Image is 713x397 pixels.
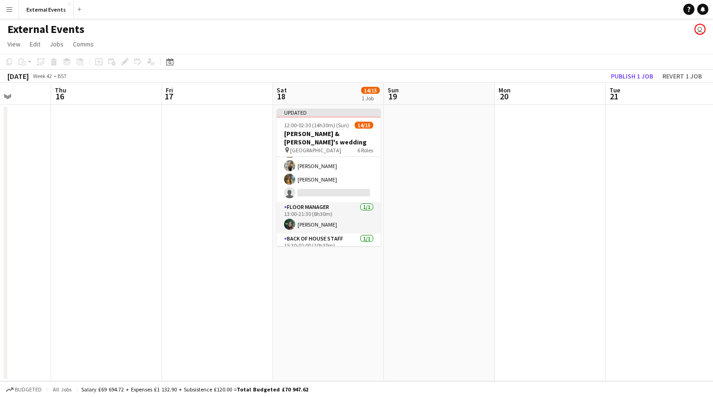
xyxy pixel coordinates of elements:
[164,91,173,102] span: 17
[51,386,73,393] span: All jobs
[53,91,66,102] span: 16
[50,40,64,48] span: Jobs
[290,147,341,154] span: [GEOGRAPHIC_DATA]
[277,202,381,234] app-card-role: Floor manager1/113:00-21:30 (8h30m)[PERSON_NAME]
[5,384,43,395] button: Budgeted
[30,40,40,48] span: Edit
[166,86,173,94] span: Fri
[58,72,67,79] div: BST
[69,38,97,50] a: Comms
[277,234,381,265] app-card-role: Back of house staff1/115:30-02:00 (10h30m)
[15,386,42,393] span: Budgeted
[497,91,511,102] span: 20
[386,91,399,102] span: 19
[361,87,380,94] span: 14/15
[31,72,54,79] span: Week 42
[388,86,399,94] span: Sun
[499,86,511,94] span: Mon
[362,95,379,102] div: 1 Job
[277,130,381,146] h3: [PERSON_NAME] & [PERSON_NAME]'s wedding
[73,40,94,48] span: Comms
[694,24,706,35] app-user-avatar: Events by Camberwell Arms
[7,72,29,81] div: [DATE]
[607,70,657,82] button: Publish 1 job
[609,86,620,94] span: Tue
[275,91,287,102] span: 18
[659,70,706,82] button: Revert 1 job
[277,109,381,116] div: Updated
[237,386,308,393] span: Total Budgeted £70 947.62
[4,38,24,50] a: View
[277,86,287,94] span: Sat
[355,122,373,129] span: 14/15
[357,147,373,154] span: 6 Roles
[608,91,620,102] span: 21
[19,0,74,19] button: External Events
[277,109,381,246] app-job-card: Updated12:00-02:30 (14h30m) (Sun)14/15[PERSON_NAME] & [PERSON_NAME]'s wedding [GEOGRAPHIC_DATA]6 ...
[46,38,67,50] a: Jobs
[7,22,84,36] h1: External Events
[55,86,66,94] span: Thu
[81,386,308,393] div: Salary £69 694.72 + Expenses £1 132.90 + Subsistence £120.00 =
[284,122,349,129] span: 12:00-02:30 (14h30m) (Sun)
[7,40,20,48] span: View
[26,38,44,50] a: Edit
